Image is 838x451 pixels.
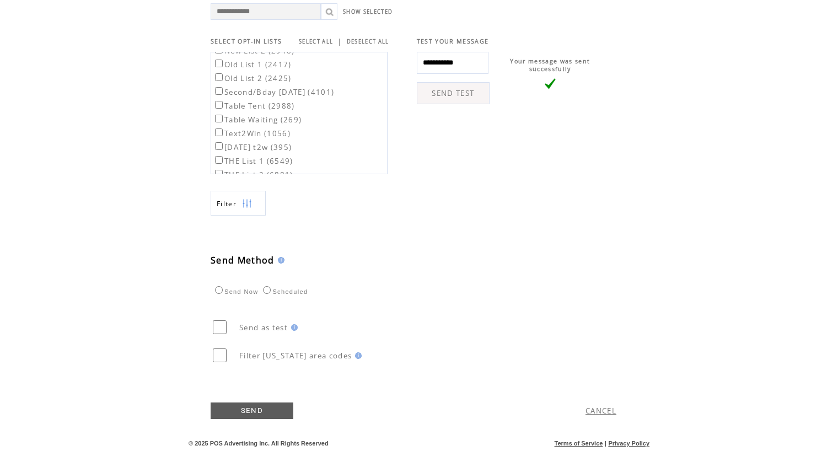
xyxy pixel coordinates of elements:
label: Text2Win (1056) [213,128,291,138]
label: Old List 2 (2425) [213,73,292,83]
label: THE List 1 (6549) [213,156,293,166]
label: Old List 1 (2417) [213,60,292,69]
label: Send Now [212,288,258,295]
span: | [605,440,606,447]
input: Old List 1 (2417) [215,60,223,67]
a: Terms of Service [555,440,603,447]
span: Show filters [217,199,237,208]
input: [DATE] t2w (395) [215,142,223,150]
input: Text2Win (1056) [215,128,223,136]
span: Send Method [211,254,275,266]
input: THE List 1 (6549) [215,156,223,164]
a: Filter [211,191,266,216]
span: Send as test [239,323,288,332]
span: © 2025 POS Advertising Inc. All Rights Reserved [189,440,329,447]
a: SELECT ALL [299,38,333,45]
label: [DATE] t2w (395) [213,142,292,152]
input: Send Now [215,286,223,294]
input: Scheduled [263,286,271,294]
span: SELECT OPT-IN LISTS [211,37,282,45]
img: help.gif [288,324,298,331]
a: DESELECT ALL [347,38,389,45]
span: Filter [US_STATE] area codes [239,351,352,361]
input: THE List 2 (6881) [215,170,223,178]
label: Second/Bday [DATE] (4101) [213,87,334,97]
img: help.gif [275,257,284,264]
img: filters.png [242,191,252,216]
input: Table Waiting (269) [215,115,223,122]
label: Table Tent (2988) [213,101,295,111]
span: Your message was sent successfully [510,57,590,73]
span: TEST YOUR MESSAGE [417,37,489,45]
span: | [337,36,342,46]
a: SEND [211,402,293,419]
label: THE List 2 (6881) [213,170,293,180]
label: Table Waiting (269) [213,115,302,125]
a: SEND TEST [417,82,490,104]
input: Table Tent (2988) [215,101,223,109]
img: help.gif [352,352,362,359]
a: Privacy Policy [608,440,649,447]
img: vLarge.png [545,78,556,89]
a: CANCEL [585,406,616,416]
input: Second/Bday [DATE] (4101) [215,87,223,95]
label: Scheduled [260,288,308,295]
input: Old List 2 (2425) [215,73,223,81]
a: SHOW SELECTED [343,8,393,15]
